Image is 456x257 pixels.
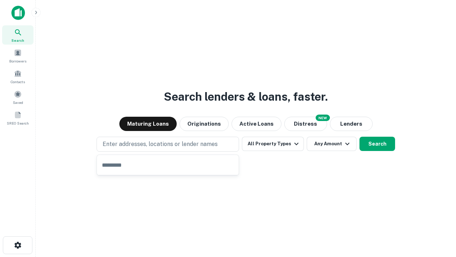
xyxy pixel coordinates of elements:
span: Saved [13,100,23,105]
span: Borrowers [9,58,26,64]
div: NEW [316,115,330,121]
img: capitalize-icon.png [11,6,25,20]
p: Enter addresses, locations or lender names [103,140,218,148]
iframe: Chat Widget [420,200,456,234]
a: Search [2,25,33,45]
a: Contacts [2,67,33,86]
button: Search [359,137,395,151]
button: Originations [180,117,229,131]
button: Lenders [330,117,373,131]
button: Enter addresses, locations or lender names [97,137,239,152]
button: All Property Types [242,137,304,151]
a: Borrowers [2,46,33,65]
span: Contacts [11,79,25,85]
a: SREO Search [2,108,33,127]
span: Search [11,37,24,43]
button: Search distressed loans with lien and other non-mortgage details. [284,117,327,131]
button: Maturing Loans [119,117,177,131]
button: Any Amount [307,137,357,151]
a: Saved [2,87,33,107]
span: SREO Search [7,120,29,126]
button: Active Loans [232,117,281,131]
h3: Search lenders & loans, faster. [164,88,328,105]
